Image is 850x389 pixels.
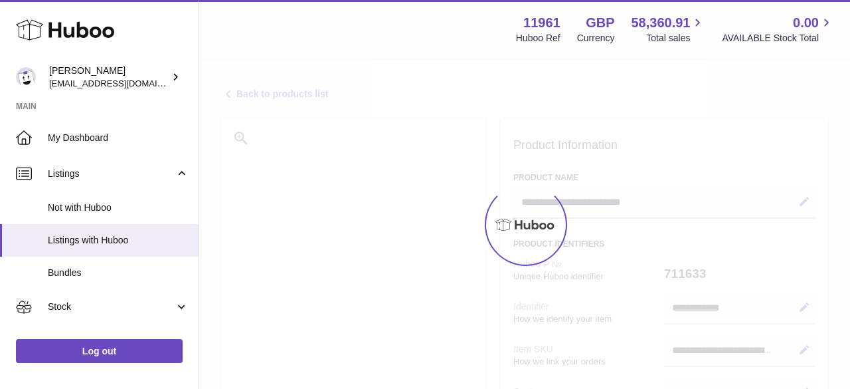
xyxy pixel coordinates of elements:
div: [PERSON_NAME] [49,65,169,90]
span: 58,360.91 [631,14,690,32]
strong: GBP [586,14,614,32]
span: [EMAIL_ADDRESS][DOMAIN_NAME] [49,78,195,88]
span: 0.00 [793,14,819,32]
span: My Dashboard [48,132,189,144]
div: Currency [577,32,615,45]
a: Log out [16,339,183,363]
span: Listings [48,168,175,180]
span: Listings with Huboo [48,234,189,247]
div: Huboo Ref [516,32,560,45]
span: Total sales [646,32,705,45]
span: Bundles [48,267,189,279]
span: Not with Huboo [48,201,189,214]
a: 0.00 AVAILABLE Stock Total [722,14,834,45]
img: internalAdmin-11961@internal.huboo.com [16,67,36,87]
a: 58,360.91 Total sales [631,14,705,45]
span: AVAILABLE Stock Total [722,32,834,45]
strong: 11961 [523,14,560,32]
span: Stock [48,301,175,313]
